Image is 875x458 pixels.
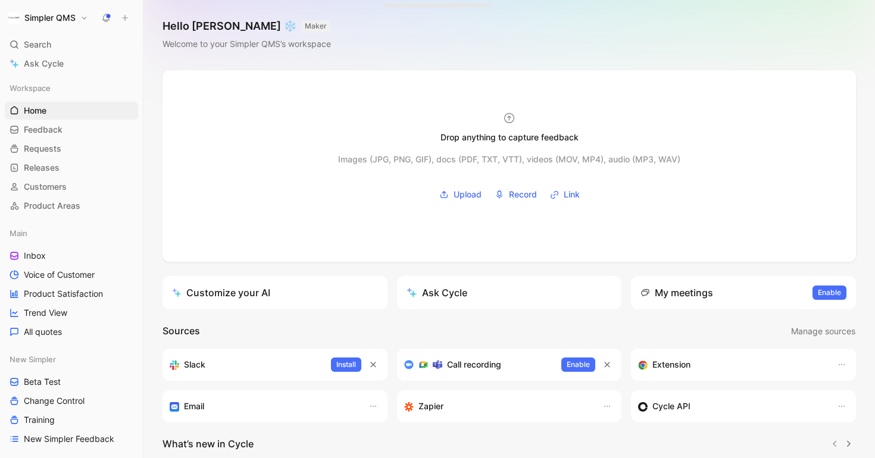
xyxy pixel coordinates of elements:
a: Training [5,411,138,429]
a: Change Control [5,392,138,410]
div: Sync customers & send feedback from custom sources. Get inspired by our favorite use case [638,399,825,413]
span: Trend View [24,307,67,319]
div: My meetings [640,286,713,300]
img: Simpler QMS [8,12,20,24]
span: Voice of Customer [24,269,95,281]
span: Training [24,414,55,426]
h3: Slack [184,357,205,372]
span: Main [10,227,27,239]
span: Install [336,359,356,371]
div: Capture feedback from anywhere on the web [638,357,825,372]
span: Workspace [10,82,51,94]
span: Link [564,187,580,202]
a: Customize your AI [162,276,387,309]
span: Home [24,105,46,117]
div: New Simpler [5,350,138,368]
span: Inbox [24,250,46,262]
button: MAKER [301,20,330,32]
a: Beta Test [5,373,138,391]
div: Ask Cycle [407,286,467,300]
button: Link [546,186,584,203]
div: Welcome to your Simpler QMS’s workspace [162,37,331,51]
button: Simpler QMSSimpler QMS [5,10,91,26]
span: All quotes [24,326,62,338]
h1: Hello [PERSON_NAME] ❄️ [162,19,331,33]
a: Product Satisfaction [5,285,138,303]
span: Enable [567,359,590,371]
div: Customize your AI [172,286,270,300]
h3: Zapier [418,399,443,413]
a: New Simpler Feedback [5,430,138,448]
span: Manage sources [791,324,855,338]
span: Enable [818,287,841,299]
div: Main [5,224,138,242]
div: New SimplerBeta TestChange ControlTrainingNew Simpler Feedback [5,350,138,448]
div: Capture feedback from thousands of sources with Zapier (survey results, recordings, sheets, etc). [404,399,591,413]
span: Record [509,187,537,202]
button: Record [490,186,541,203]
div: MainInboxVoice of CustomerProduct SatisfactionTrend ViewAll quotes [5,224,138,341]
h3: Extension [652,357,690,372]
h3: Email [184,399,204,413]
a: All quotes [5,323,138,341]
span: Requests [24,143,61,155]
a: Trend View [5,304,138,322]
span: Search [24,37,51,52]
div: Workspace [5,79,138,97]
h1: Simpler QMS [24,12,76,23]
div: Drop anything to capture feedback [440,130,579,145]
div: Sync your customers, send feedback and get updates in Slack [170,357,321,372]
div: Images (JPG, PNG, GIF), docs (PDF, TXT, VTT), videos (MOV, MP4), audio (MP3, WAV) [338,152,680,167]
h2: What’s new in Cycle [162,437,254,451]
span: Upload [454,187,482,202]
button: Manage sources [790,324,856,339]
button: Install [331,357,361,372]
a: Customers [5,178,138,196]
button: Enable [812,286,846,300]
span: Product Areas [24,200,80,212]
a: Inbox [5,247,138,265]
a: Feedback [5,121,138,139]
span: Beta Test [24,376,61,388]
span: Releases [24,162,60,174]
h2: Sources [162,324,200,339]
a: Voice of Customer [5,266,138,284]
span: Change Control [24,395,85,407]
div: Forward emails to your feedback inbox [170,399,357,413]
span: Ask Cycle [24,57,64,71]
button: Ask Cycle [397,276,622,309]
div: Search [5,36,138,54]
a: Product Areas [5,197,138,215]
a: Ask Cycle [5,55,138,73]
button: Enable [561,357,595,372]
h3: Cycle API [652,399,690,413]
span: Feedback [24,124,62,136]
span: New Simpler Feedback [24,433,114,445]
a: Requests [5,140,138,158]
a: Home [5,102,138,120]
span: Product Satisfaction [24,288,103,300]
span: Customers [24,181,67,193]
button: Upload [435,186,486,203]
div: Record & transcribe meetings from Zoom, Meet & Teams. [404,357,552,372]
span: New Simpler [10,353,56,365]
h3: Call recording [447,357,501,372]
a: Releases [5,159,138,177]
